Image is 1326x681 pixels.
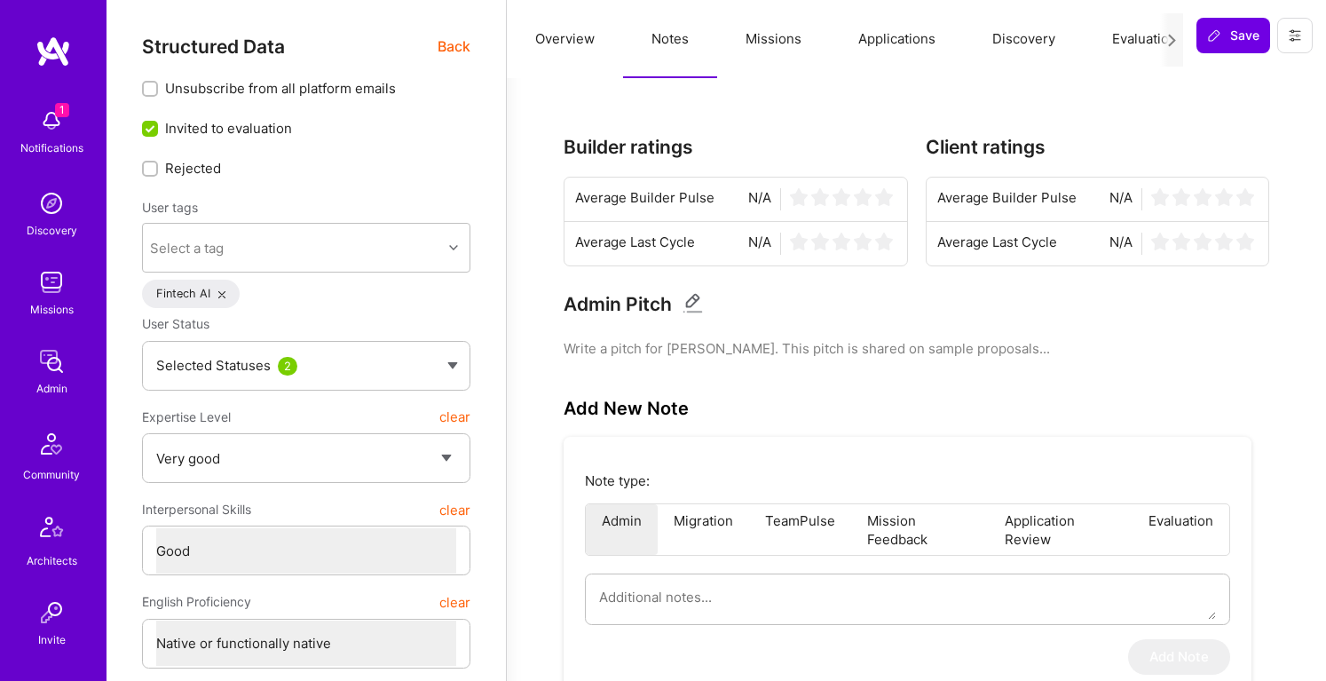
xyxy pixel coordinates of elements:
[156,357,271,374] span: Selected Statuses
[20,139,83,157] div: Notifications
[447,362,458,369] img: caret
[790,188,808,206] img: star
[34,595,69,630] img: Invite
[1236,233,1254,250] img: star
[439,494,470,526] button: clear
[989,504,1133,555] li: Application Review
[23,465,80,484] div: Community
[564,136,908,158] h3: Builder ratings
[1196,18,1270,53] button: Save
[586,504,658,555] li: Admin
[875,188,893,206] img: star
[150,239,224,257] div: Select a tag
[142,586,251,618] span: English Proficiency
[1236,188,1254,206] img: star
[937,188,1077,210] span: Average Builder Pulse
[34,186,69,221] img: discovery
[30,423,73,465] img: Community
[926,136,1270,158] h3: Client ratings
[1207,27,1259,44] span: Save
[575,233,695,255] span: Average Last Cycle
[658,504,749,555] li: Migration
[833,188,850,206] img: star
[683,293,703,313] i: Edit
[218,291,225,298] i: icon Close
[142,280,240,308] div: Fintech AI
[142,494,251,526] span: Interpersonal Skills
[142,199,198,216] label: User tags
[439,401,470,433] button: clear
[564,398,689,419] h3: Add New Note
[854,233,872,250] img: star
[55,103,69,117] span: 1
[1172,188,1190,206] img: star
[1172,233,1190,250] img: star
[1151,188,1169,206] img: star
[749,504,851,555] li: TeamPulse
[165,159,221,178] span: Rejected
[575,188,714,210] span: Average Builder Pulse
[1109,188,1133,210] span: N/A
[811,188,829,206] img: star
[1133,504,1229,555] li: Evaluation
[142,401,231,433] span: Expertise Level
[854,188,872,206] img: star
[1194,188,1212,206] img: star
[937,233,1057,255] span: Average Last Cycle
[811,233,829,250] img: star
[142,316,209,331] span: User Status
[27,551,77,570] div: Architects
[1215,233,1233,250] img: star
[790,233,808,250] img: star
[30,300,74,319] div: Missions
[1194,233,1212,250] img: star
[34,103,69,139] img: bell
[165,79,396,98] span: Unsubscribe from all platform emails
[585,471,1230,490] p: Note type:
[34,344,69,379] img: admin teamwork
[1128,639,1230,675] button: Add Note
[36,36,71,67] img: logo
[1165,34,1179,47] i: icon Next
[1215,188,1233,206] img: star
[30,509,73,551] img: Architects
[34,265,69,300] img: teamwork
[449,243,458,252] i: icon Chevron
[748,188,771,210] span: N/A
[748,233,771,255] span: N/A
[875,233,893,250] img: star
[851,504,989,555] li: Mission Feedback
[165,119,292,138] span: Invited to evaluation
[142,36,285,58] span: Structured Data
[1151,233,1169,250] img: star
[27,221,77,240] div: Discovery
[439,586,470,618] button: clear
[278,357,297,376] div: 2
[833,233,850,250] img: star
[36,379,67,398] div: Admin
[1109,233,1133,255] span: N/A
[564,293,672,315] h3: Admin Pitch
[38,630,66,649] div: Invite
[564,339,1269,358] pre: Write a pitch for [PERSON_NAME]. This pitch is shared on sample proposals...
[438,36,470,58] span: Back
